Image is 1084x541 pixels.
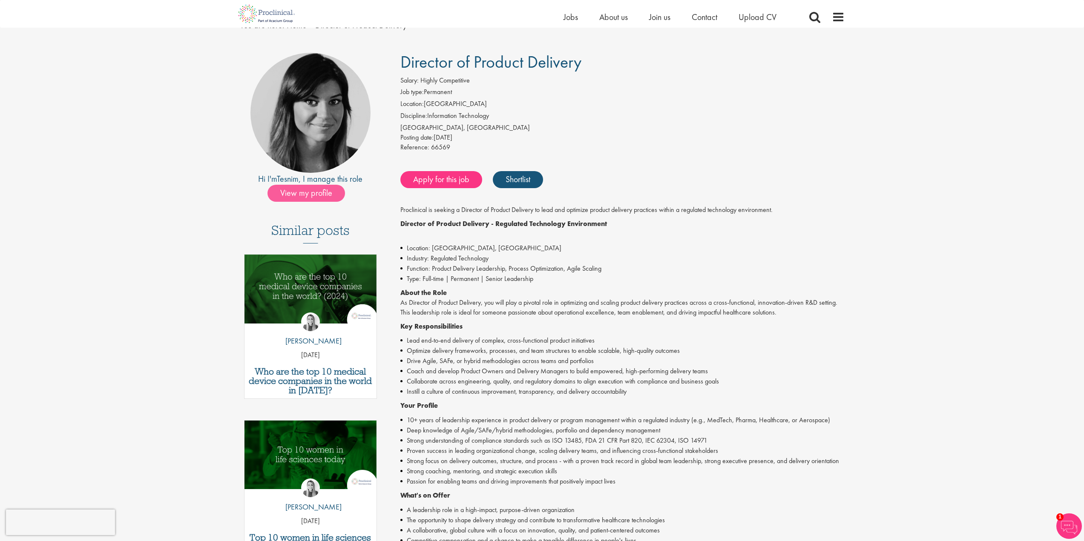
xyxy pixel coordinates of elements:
[649,11,670,23] a: Join us
[400,505,845,515] li: A leadership role in a high-impact, purpose-driven organization
[400,525,845,535] li: A collaborative, global culture with a focus on innovation, quality, and patient-centered outcomes
[271,223,350,243] h3: Similar posts
[279,335,342,346] p: [PERSON_NAME]
[400,288,447,297] strong: About the Role
[277,173,299,184] a: Tesnim
[400,253,845,263] li: Industry: Regulated Technology
[420,76,470,85] span: Highly Competitive
[400,435,845,446] li: Strong understanding of compliance standards such as ISO 13485, FDA 21 CFR Part 820, IEC 62304, I...
[400,263,845,274] li: Function: Product Delivery Leadership, Process Optimization, Agile Scaling
[244,516,377,526] p: [DATE]
[244,421,377,489] img: Top 10 women in life sciences today
[400,356,845,366] li: Drive Agile, SAFe, or hybrid methodologies across teams and portfolios
[400,466,845,476] li: Strong coaching, mentoring, and strategic execution skills
[279,501,342,512] p: [PERSON_NAME]
[301,312,320,331] img: Hannah Burke
[400,133,845,143] div: [DATE]
[267,186,354,198] a: View my profile
[400,133,434,142] span: Posting date:
[400,322,463,331] strong: Key Responsibilities
[400,446,845,456] li: Proven success in leading organizational change, scaling delivery teams, and influencing cross-fu...
[244,255,377,330] a: Link to a post
[400,111,427,121] label: Discipline:
[1056,513,1082,539] img: Chatbot
[400,288,845,318] p: As Director of Product Delivery, you will play a pivotal role in optimizing and scaling product d...
[279,478,342,517] a: Hannah Burke [PERSON_NAME]
[400,335,845,346] li: Lead end-to-end delivery of complex, cross-functional product initiatives
[400,425,845,435] li: Deep knowledge of Agile/SAFe/hybrid methodologies, portfolio and dependency management
[400,386,845,397] li: Instill a culture of continuous improvement, transparency, and delivery accountability
[400,346,845,356] li: Optimize delivery frameworks, processes, and team structures to enable scalable, high-quality out...
[739,11,776,23] a: Upload CV
[400,243,845,253] li: Location: [GEOGRAPHIC_DATA], [GEOGRAPHIC_DATA]
[400,415,845,425] li: 10+ years of leadership experience in product delivery or program management within a regulated i...
[400,99,424,109] label: Location:
[400,111,845,123] li: Information Technology
[6,510,115,535] iframe: reCAPTCHA
[244,350,377,360] p: [DATE]
[400,219,607,228] strong: Director of Product Delivery - Regulated Technology Environment
[1056,513,1064,521] span: 1
[240,173,382,185] div: Hi I'm , I manage this role
[400,143,429,152] label: Reference:
[400,401,438,410] strong: Your Profile
[400,76,419,86] label: Salary:
[400,87,845,99] li: Permanent
[400,87,424,97] label: Job type:
[599,11,628,23] a: About us
[400,515,845,525] li: The opportunity to shape delivery strategy and contribute to transformative healthcare technologies
[400,376,845,386] li: Collaborate across engineering, quality, and regulatory domains to align execution with complianc...
[400,171,482,188] a: Apply for this job
[564,11,578,23] a: Jobs
[400,99,845,111] li: [GEOGRAPHIC_DATA]
[279,312,342,351] a: Hannah Burke [PERSON_NAME]
[244,421,377,496] a: Link to a post
[301,478,320,497] img: Hannah Burke
[400,456,845,466] li: Strong focus on delivery outcomes, structure, and process - with a proven track record in global ...
[400,123,845,133] div: [GEOGRAPHIC_DATA], [GEOGRAPHIC_DATA]
[431,143,450,152] span: 66569
[249,367,373,395] a: Who are the top 10 medical device companies in the world in [DATE]?
[250,53,371,173] img: imeage of recruiter Tesnim Chagklil
[692,11,717,23] a: Contact
[400,274,845,284] li: Type: Full-time | Permanent | Senior Leadership
[244,255,377,323] img: Top 10 Medical Device Companies 2024
[400,205,845,215] p: Proclinical is seeking a Director of Product Delivery to lead and optimize product delivery pract...
[493,171,543,188] a: Shortlist
[400,366,845,376] li: Coach and develop Product Owners and Delivery Managers to build empowered, high-performing delive...
[400,476,845,487] li: Passion for enabling teams and driving improvements that positively impact lives
[267,185,345,202] span: View my profile
[400,51,581,73] span: Director of Product Delivery
[400,491,450,500] strong: What's on Offer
